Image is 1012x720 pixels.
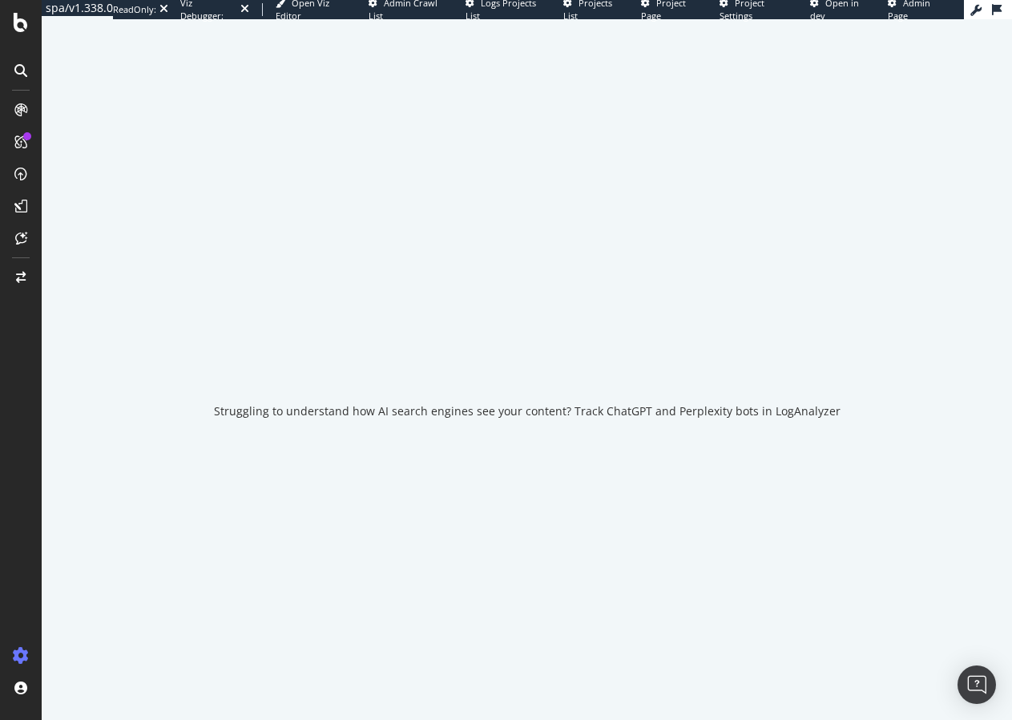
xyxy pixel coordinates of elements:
div: animation [470,320,585,378]
div: Struggling to understand how AI search engines see your content? Track ChatGPT and Perplexity bot... [214,403,841,419]
div: ReadOnly: [113,3,156,16]
div: Open Intercom Messenger [958,665,996,704]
